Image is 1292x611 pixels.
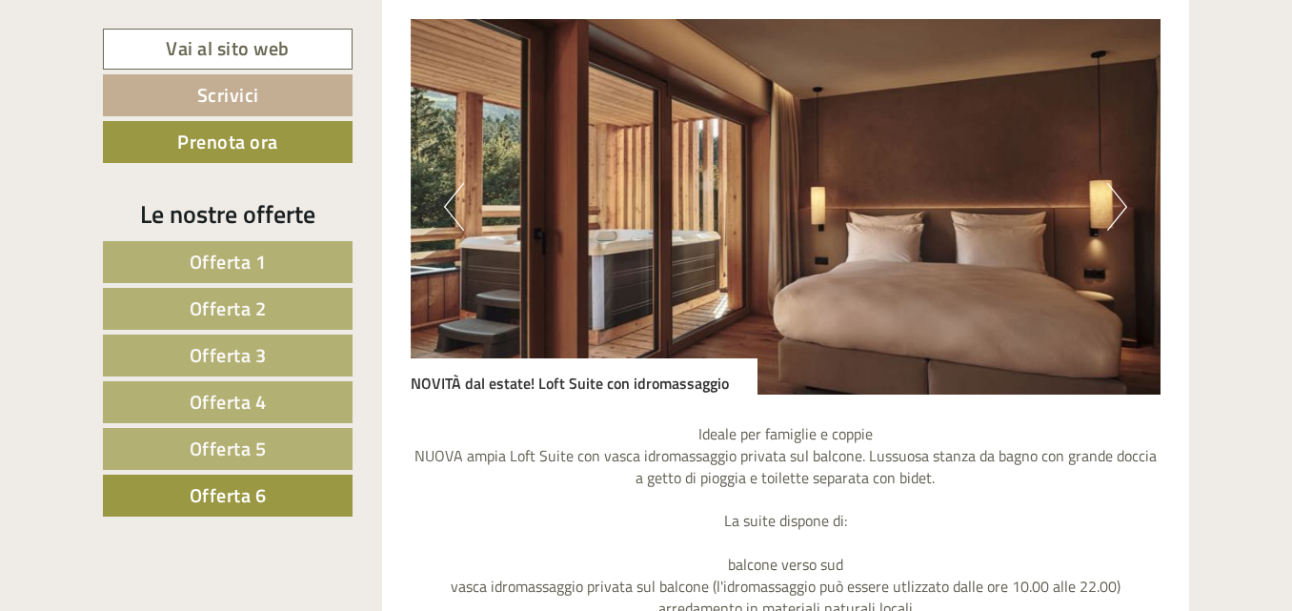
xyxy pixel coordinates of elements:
[190,480,267,510] span: Offerta 6
[103,74,353,116] a: Scrivici
[190,340,267,370] span: Offerta 3
[444,183,464,231] button: Previous
[190,247,267,276] span: Offerta 1
[103,29,353,70] a: Vai al sito web
[190,434,267,463] span: Offerta 5
[190,294,267,323] span: Offerta 2
[103,121,353,163] a: Prenota ora
[411,358,757,395] div: NOVITÀ dal estate! Loft Suite con idromassaggio
[411,19,1161,395] img: image
[1107,183,1127,231] button: Next
[103,196,353,232] div: Le nostre offerte
[190,387,267,417] span: Offerta 4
